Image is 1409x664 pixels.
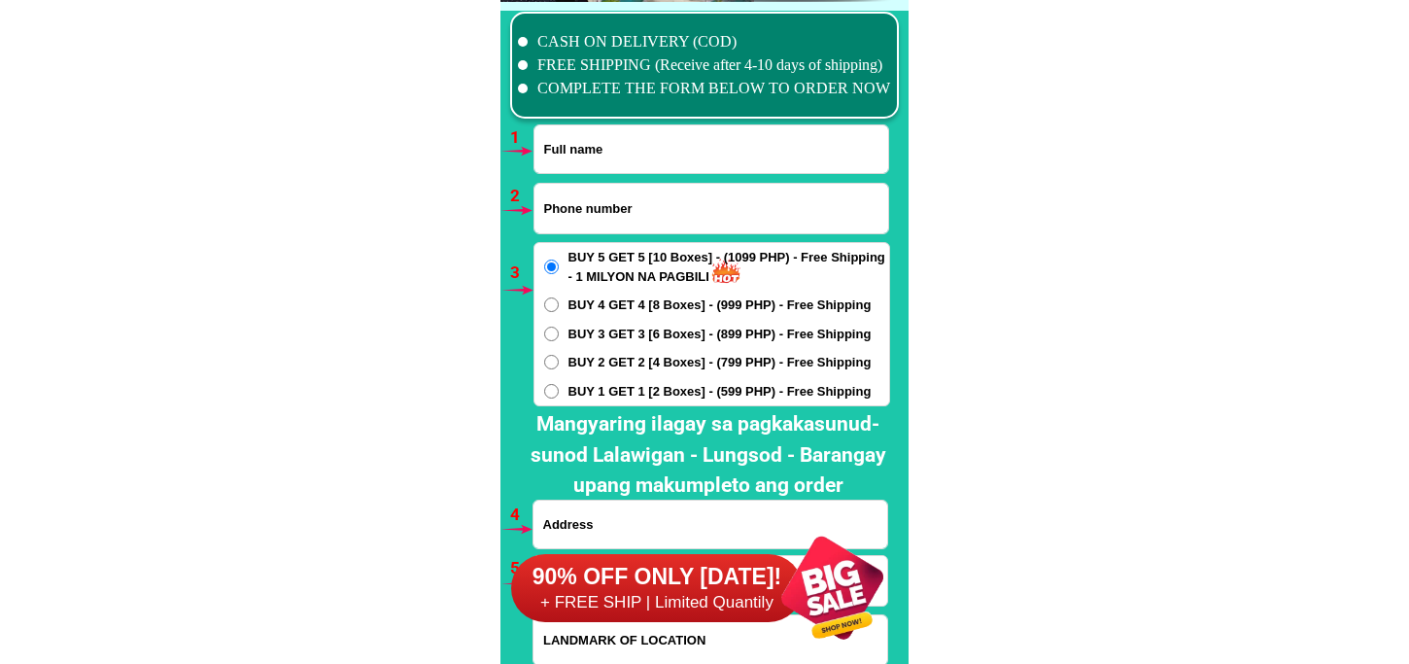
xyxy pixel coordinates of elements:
h2: Mangyaring ilagay sa pagkakasunud-sunod Lalawigan - Lungsod - Barangay upang makumpleto ang order [517,409,900,502]
h6: 3 [510,261,533,286]
li: FREE SHIPPING (Receive after 4-10 days of shipping) [518,53,891,77]
span: BUY 4 GET 4 [8 Boxes] - (999 PHP) - Free Shipping [568,296,872,315]
input: BUY 3 GET 3 [6 Boxes] - (899 PHP) - Free Shipping [544,327,559,341]
span: BUY 3 GET 3 [6 Boxes] - (899 PHP) - Free Shipping [568,325,872,344]
input: BUY 5 GET 5 [10 Boxes] - (1099 PHP) - Free Shipping - 1 MILYON NA PAGBILI [544,260,559,274]
li: COMPLETE THE FORM BELOW TO ORDER NOW [518,77,891,100]
input: Input full_name [534,125,888,173]
span: BUY 2 GET 2 [4 Boxes] - (799 PHP) - Free Shipping [568,353,872,372]
h6: 4 [510,503,533,528]
span: BUY 1 GET 1 [2 Boxes] - (599 PHP) - Free Shipping [568,382,872,402]
span: BUY 5 GET 5 [10 Boxes] - (1099 PHP) - Free Shipping - 1 MILYON NA PAGBILI [568,248,889,286]
h6: 1 [510,125,533,151]
input: BUY 4 GET 4 [8 Boxes] - (999 PHP) - Free Shipping [544,297,559,312]
input: BUY 2 GET 2 [4 Boxes] - (799 PHP) - Free Shipping [544,355,559,369]
li: CASH ON DELIVERY (COD) [518,30,891,53]
h6: 2 [510,184,533,209]
input: Input phone_number [534,184,888,233]
input: BUY 1 GET 1 [2 Boxes] - (599 PHP) - Free Shipping [544,384,559,399]
h6: 5 [510,556,533,581]
h6: + FREE SHIP | Limited Quantily [511,592,803,613]
h6: 90% OFF ONLY [DATE]! [511,563,803,592]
